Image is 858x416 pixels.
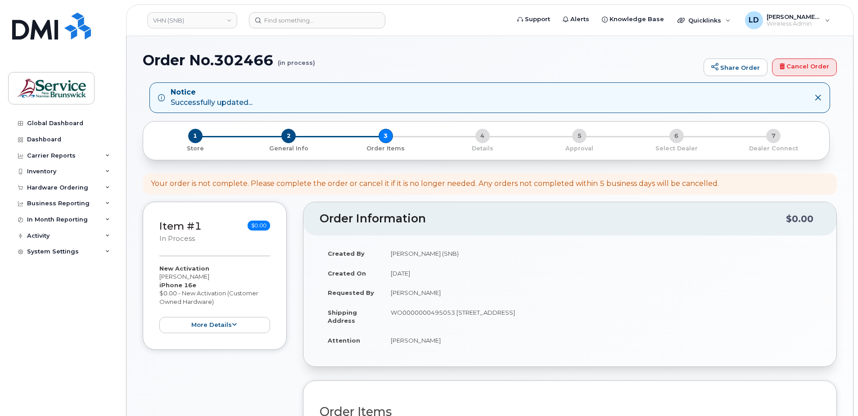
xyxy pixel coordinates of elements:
strong: Requested By [328,289,374,296]
strong: Created On [328,270,366,277]
strong: iPhone 16e [159,281,196,289]
div: Your order is not complete. Please complete the order or cancel it if it is no longer needed. Any... [151,179,719,189]
span: 2 [281,129,296,143]
a: 1 Store [150,143,240,153]
button: more details [159,317,270,334]
div: $0.00 [786,210,813,227]
strong: Notice [171,87,253,98]
strong: Attention [328,337,360,344]
td: [DATE] [383,263,820,283]
h1: Order No.302466 [143,52,699,68]
h2: Order Information [320,213,786,225]
div: [PERSON_NAME] $0.00 - New Activation (Customer Owned Hardware) [159,264,270,334]
td: [PERSON_NAME] [383,283,820,303]
span: 1 [188,129,203,143]
td: [PERSON_NAME] [383,330,820,350]
a: 2 General Info [240,143,337,153]
span: $0.00 [248,221,270,231]
td: [PERSON_NAME] (SNB) [383,244,820,263]
div: Successfully updated... [171,87,253,108]
small: (in process) [278,52,315,66]
strong: Created By [328,250,365,257]
small: in process [159,235,195,243]
p: Store [154,145,236,153]
p: General Info [244,145,333,153]
strong: Shipping Address [328,309,357,325]
a: Item #1 [159,220,202,232]
strong: New Activation [159,265,209,272]
a: Share Order [704,59,768,77]
a: Cancel Order [772,59,837,77]
td: WO0000000495053 [STREET_ADDRESS] [383,303,820,330]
